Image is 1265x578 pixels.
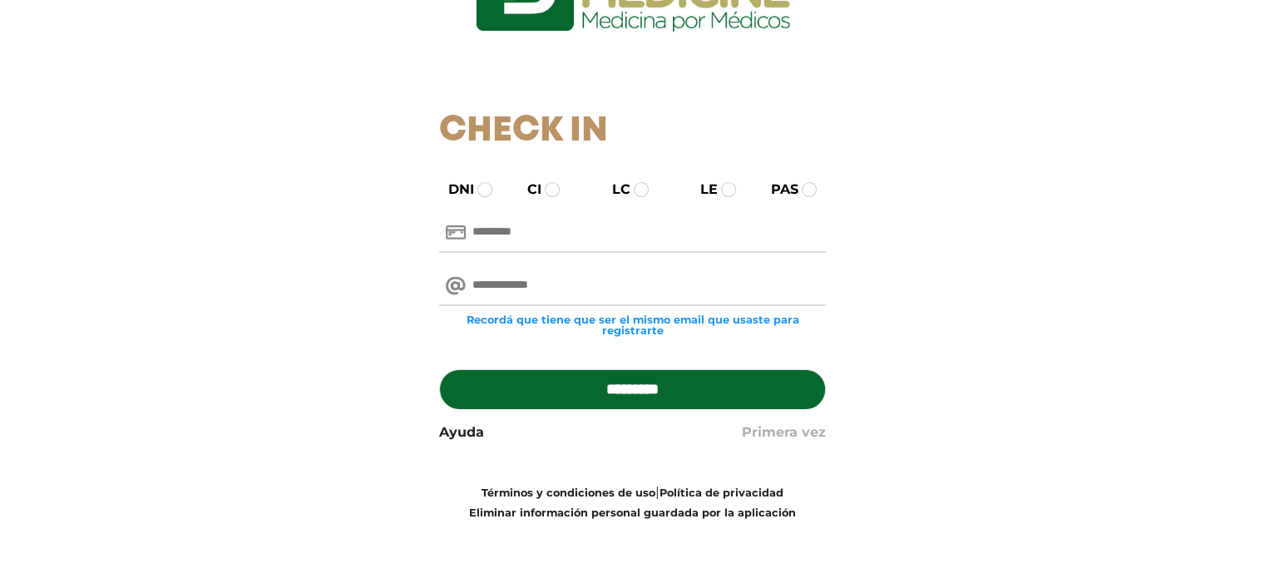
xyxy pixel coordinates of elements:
[597,180,630,200] label: LC
[512,180,541,200] label: CI
[439,422,484,442] a: Ayuda
[742,422,826,442] a: Primera vez
[439,111,826,152] h1: Check In
[469,506,796,519] a: Eliminar información personal guardada por la aplicación
[433,180,474,200] label: DNI
[439,314,826,336] small: Recordá que tiene que ser el mismo email que usaste para registrarte
[660,487,783,499] a: Política de privacidad
[482,487,655,499] a: Términos y condiciones de uso
[685,180,718,200] label: LE
[756,180,798,200] label: PAS
[427,482,838,522] div: |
